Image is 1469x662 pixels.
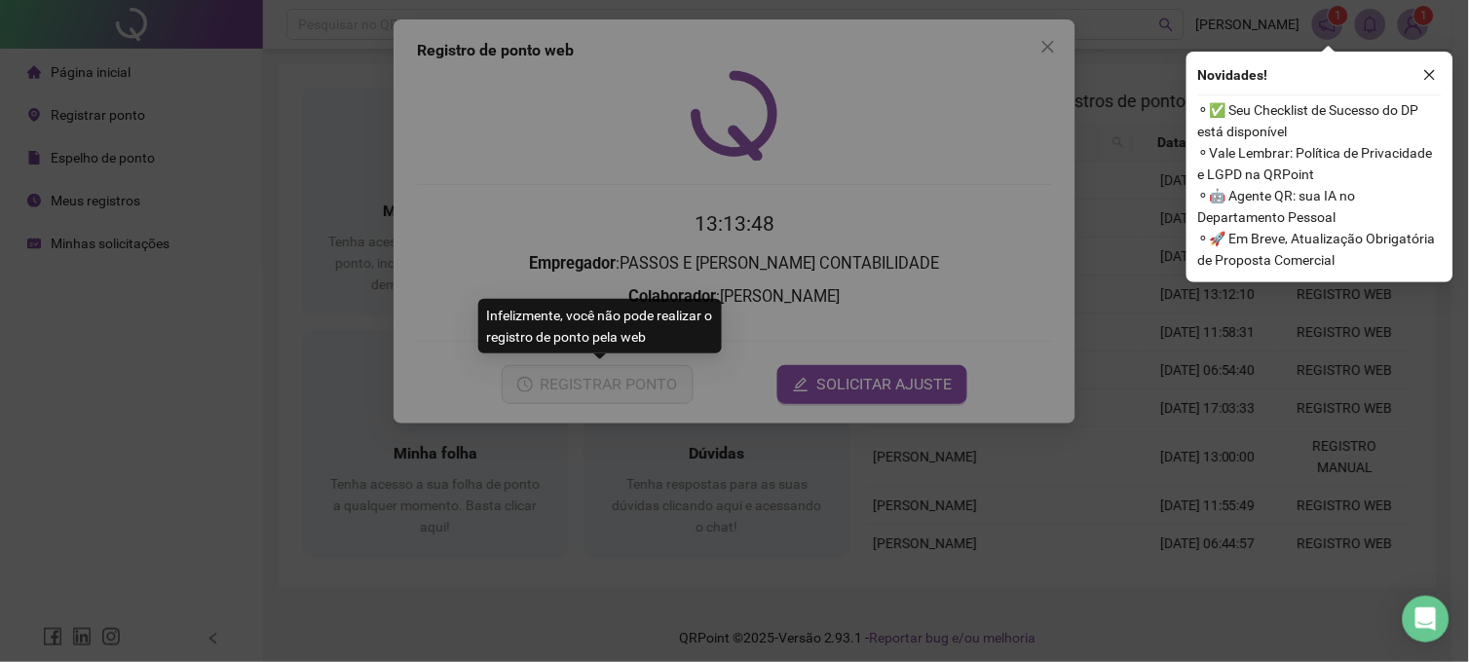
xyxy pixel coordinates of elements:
[1198,99,1442,142] span: ⚬ ✅ Seu Checklist de Sucesso do DP está disponível
[1198,228,1442,271] span: ⚬ 🚀 Em Breve, Atualização Obrigatória de Proposta Comercial
[478,299,722,353] div: Infelizmente, você não pode realizar o registro de ponto pela web
[1198,64,1268,86] span: Novidades !
[1198,185,1442,228] span: ⚬ 🤖 Agente QR: sua IA no Departamento Pessoal
[1403,596,1450,643] div: Open Intercom Messenger
[1198,142,1442,185] span: ⚬ Vale Lembrar: Política de Privacidade e LGPD na QRPoint
[1423,68,1437,82] span: close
